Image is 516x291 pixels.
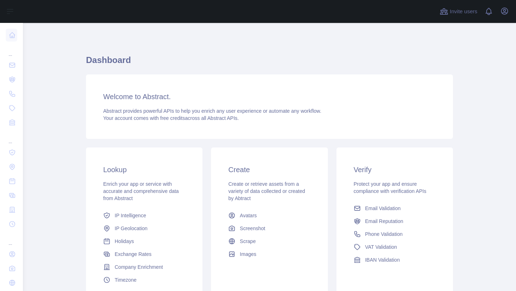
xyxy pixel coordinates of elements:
a: Screenshot [225,222,313,235]
div: ... [6,130,17,145]
span: IP Intelligence [115,212,146,219]
span: Protect your app and ensure compliance with verification APIs [354,181,426,194]
a: IBAN Validation [351,253,439,266]
span: Timezone [115,276,137,283]
h3: Lookup [103,165,185,175]
a: Holidays [100,235,188,248]
a: Phone Validation [351,228,439,241]
span: Avatars [240,212,257,219]
span: Enrich your app or service with accurate and comprehensive data from Abstract [103,181,179,201]
div: ... [6,43,17,57]
span: Abstract provides powerful APIs to help you enrich any user experience or automate any workflow. [103,108,321,114]
span: Email Validation [365,205,401,212]
span: Exchange Rates [115,251,152,258]
a: IP Intelligence [100,209,188,222]
span: IP Geolocation [115,225,148,232]
span: Holidays [115,238,134,245]
span: Images [240,251,256,258]
h3: Create [228,165,310,175]
span: Invite users [450,8,477,16]
h1: Dashboard [86,54,453,72]
span: Screenshot [240,225,265,232]
div: ... [6,232,17,246]
span: Your account comes with across all Abstract APIs. [103,115,239,121]
button: Invite users [438,6,479,17]
span: Create or retrieve assets from a variety of data collected or created by Abtract [228,181,305,201]
span: Scrape [240,238,255,245]
a: IP Geolocation [100,222,188,235]
span: Email Reputation [365,218,403,225]
a: Timezone [100,273,188,286]
a: Scrape [225,235,313,248]
a: Images [225,248,313,261]
span: Phone Validation [365,231,403,238]
span: free credits [160,115,185,121]
a: Email Validation [351,202,439,215]
span: Company Enrichment [115,263,163,271]
a: Avatars [225,209,313,222]
a: Email Reputation [351,215,439,228]
a: VAT Validation [351,241,439,253]
h3: Welcome to Abstract. [103,92,436,102]
span: IBAN Validation [365,256,400,263]
a: Company Enrichment [100,261,188,273]
h3: Verify [354,165,436,175]
span: VAT Validation [365,243,397,251]
a: Exchange Rates [100,248,188,261]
